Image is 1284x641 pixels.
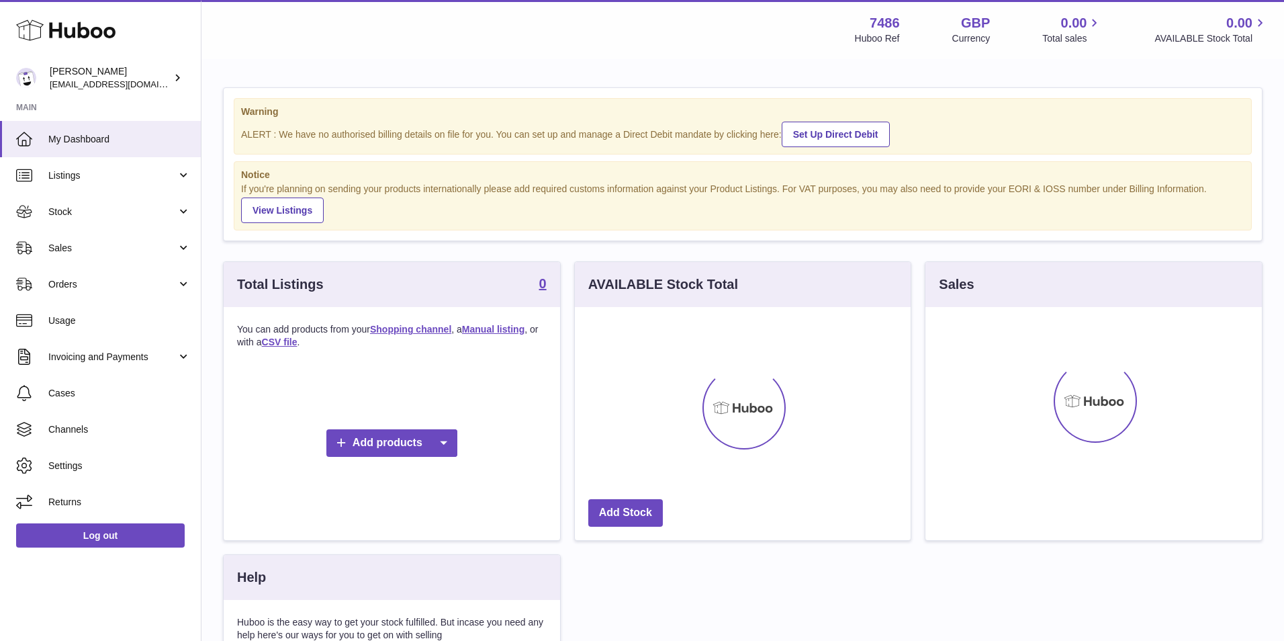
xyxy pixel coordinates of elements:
[1154,14,1268,45] a: 0.00 AVAILABLE Stock Total
[370,324,451,335] a: Shopping channel
[48,351,177,364] span: Invoicing and Payments
[1042,32,1102,45] span: Total sales
[241,169,1244,181] strong: Notice
[855,32,900,45] div: Huboo Ref
[1226,14,1252,32] span: 0.00
[48,278,177,291] span: Orders
[1154,32,1268,45] span: AVAILABLE Stock Total
[782,122,890,147] a: Set Up Direct Debit
[16,523,185,548] a: Log out
[48,314,191,327] span: Usage
[50,79,197,89] span: [EMAIL_ADDRESS][DOMAIN_NAME]
[48,242,177,255] span: Sales
[237,275,324,294] h3: Total Listings
[16,68,36,88] img: internalAdmin-7486@internal.huboo.com
[326,429,457,457] a: Add products
[48,496,191,509] span: Returns
[539,277,547,290] strong: 0
[241,183,1244,223] div: If you're planning on sending your products internationally please add required customs informati...
[939,275,974,294] h3: Sales
[48,460,191,472] span: Settings
[50,65,171,91] div: [PERSON_NAME]
[237,323,547,349] p: You can add products from your , a , or with a .
[588,275,738,294] h3: AVAILABLE Stock Total
[588,499,663,527] a: Add Stock
[48,169,177,182] span: Listings
[262,337,297,347] a: CSV file
[539,277,547,293] a: 0
[48,387,191,400] span: Cases
[1061,14,1087,32] span: 0.00
[952,32,991,45] div: Currency
[48,133,191,146] span: My Dashboard
[870,14,900,32] strong: 7486
[462,324,524,335] a: Manual listing
[1042,14,1102,45] a: 0.00 Total sales
[241,198,324,223] a: View Listings
[241,105,1244,118] strong: Warning
[961,14,990,32] strong: GBP
[241,120,1244,147] div: ALERT : We have no authorised billing details on file for you. You can set up and manage a Direct...
[48,423,191,436] span: Channels
[48,206,177,218] span: Stock
[237,568,266,587] h3: Help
